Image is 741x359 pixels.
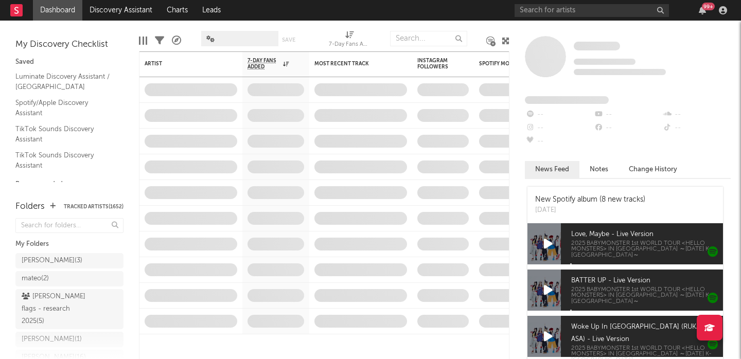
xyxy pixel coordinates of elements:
div: A&R Pipeline [172,26,181,56]
div: 7-Day Fans Added (7-Day Fans Added) [329,39,370,51]
div: My Folders [15,238,123,250]
div: mateo ( 2 ) [22,273,49,285]
div: Most Recent Track [314,61,392,67]
div: -- [593,108,662,121]
div: Filters [155,26,164,56]
div: -- [662,121,731,135]
div: Edit Columns [139,26,147,56]
button: Tracked Artists(1652) [64,204,123,209]
a: [PERSON_NAME](3) [15,253,123,268]
a: Spotify/Apple Discovery Assistant [15,97,113,118]
span: Fans Added by Platform [525,96,609,104]
div: Saved [15,56,123,68]
div: [PERSON_NAME] ( 1 ) [22,333,82,346]
div: Recommended [15,178,123,191]
div: -- [525,135,593,148]
a: [PERSON_NAME] flags - research 2025(5) [15,289,123,329]
span: Woke Up In [GEOGRAPHIC_DATA] (RUKA & ASA) - Live Version [571,321,723,346]
div: Spotify Monthly Listeners [479,61,556,67]
button: Save [282,37,295,43]
button: Notes [579,161,619,178]
a: TikTok Sounds Discovery Assistant [15,150,113,171]
span: Tracking Since: [DATE] [574,59,636,65]
a: mateo(2) [15,271,123,286]
div: -- [662,108,731,121]
div: 99 + [702,3,715,10]
span: Love, Maybe - Live Version [571,228,723,241]
span: 0 fans last week [574,69,666,75]
input: Search... [390,31,467,46]
div: -- [525,108,593,121]
div: -- [525,121,593,135]
span: Some Artist [574,42,620,50]
a: Some Artist [574,41,620,51]
input: Search for folders... [15,218,123,233]
div: 7-Day Fans Added (7-Day Fans Added) [329,26,370,56]
a: Luminate Discovery Assistant / [GEOGRAPHIC_DATA] [15,71,113,92]
a: TikTok Sounds Discovery Assistant [15,123,113,145]
button: Change History [619,161,687,178]
div: My Discovery Checklist [15,39,123,51]
div: [PERSON_NAME] ( 3 ) [22,255,82,267]
div: New Spotify album (8 new tracks) [535,194,645,205]
div: -- [593,121,662,135]
div: Instagram Followers [417,58,453,70]
span: 7-Day Fans Added [248,58,280,70]
span: BATTER UP - Live Version [571,275,723,287]
input: Search for artists [515,4,669,17]
div: Folders [15,201,45,213]
div: [DATE] [535,205,645,216]
a: [PERSON_NAME](1) [15,332,123,347]
div: [PERSON_NAME] flags - research 2025 ( 5 ) [22,291,94,328]
button: News Feed [525,161,579,178]
span: 2025 BABYMONSTER 1st WORLD TOUR <HELLO MONSTERS> IN [GEOGRAPHIC_DATA] ～[DATE] K-[GEOGRAPHIC_DATA]～ [571,241,723,259]
span: 2025 BABYMONSTER 1st WORLD TOUR <HELLO MONSTERS> IN [GEOGRAPHIC_DATA] ～[DATE] K-[GEOGRAPHIC_DATA]～ [571,287,723,305]
div: Artist [145,61,222,67]
button: 99+ [699,6,706,14]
